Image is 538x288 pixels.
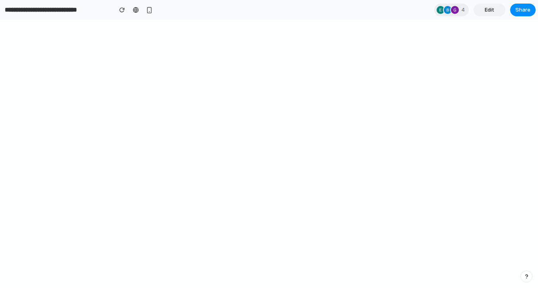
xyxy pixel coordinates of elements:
[461,6,467,14] span: 4
[474,4,505,16] a: Edit
[515,6,530,14] span: Share
[434,4,469,16] div: 4
[510,4,536,16] button: Share
[485,6,494,14] span: Edit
